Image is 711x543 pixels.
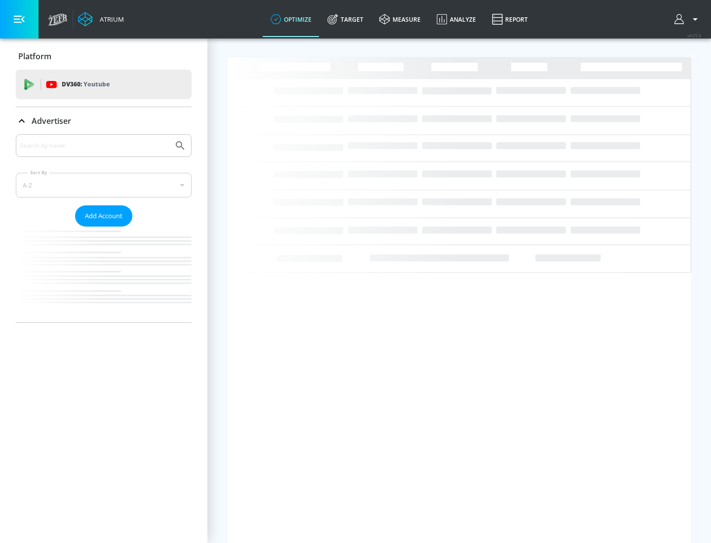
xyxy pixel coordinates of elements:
[687,33,701,38] span: v 4.25.4
[28,169,49,176] label: Sort By
[263,1,319,37] a: optimize
[16,173,192,197] div: A-Z
[16,134,192,322] div: Advertiser
[319,1,371,37] a: Target
[18,51,51,62] p: Platform
[96,15,124,24] div: Atrium
[83,79,110,89] p: Youtube
[62,79,110,90] p: DV360:
[429,1,484,37] a: Analyze
[32,116,71,126] p: Advertiser
[85,210,122,222] span: Add Account
[75,205,132,227] button: Add Account
[371,1,429,37] a: measure
[16,107,192,135] div: Advertiser
[20,139,169,152] input: Search by name
[16,227,192,322] nav: list of Advertiser
[78,12,124,27] a: Atrium
[16,70,192,99] div: DV360: Youtube
[484,1,536,37] a: Report
[16,42,192,70] div: Platform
